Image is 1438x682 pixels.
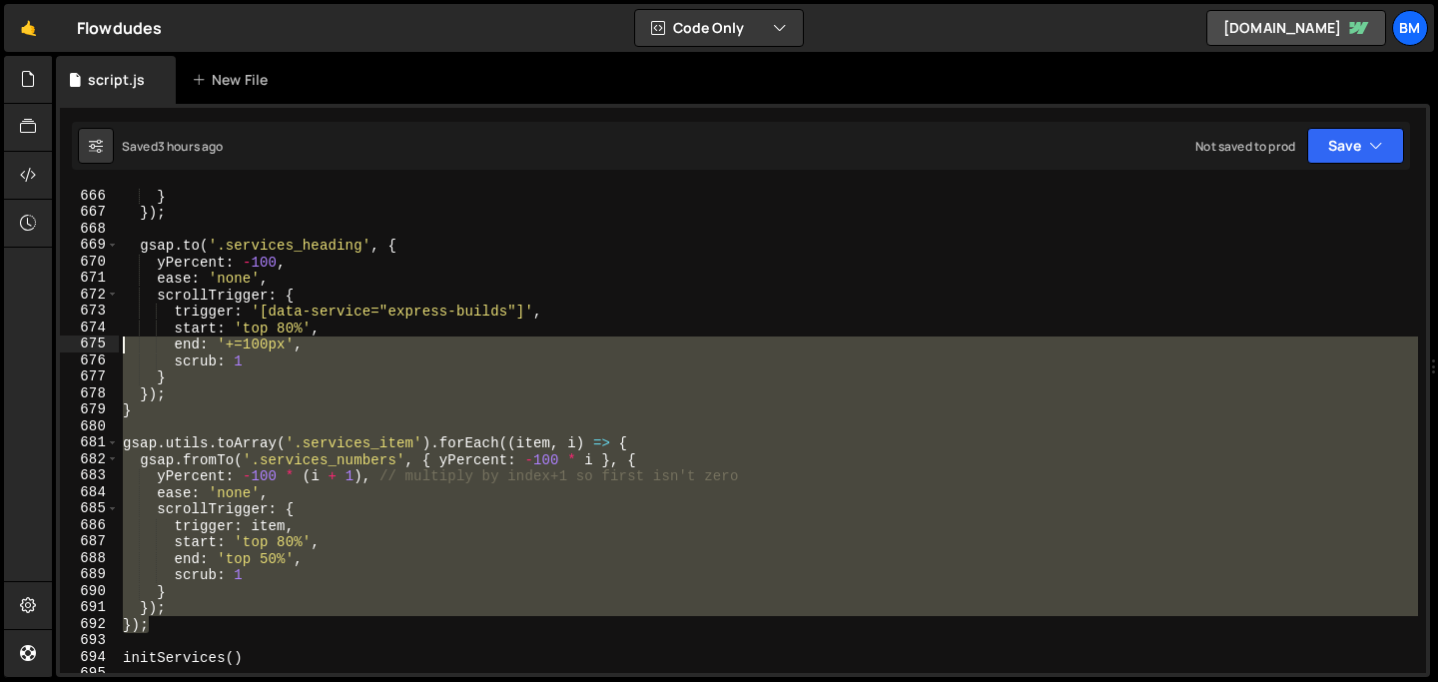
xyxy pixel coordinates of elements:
div: 690 [60,583,119,600]
div: 3 hours ago [158,138,224,155]
div: 691 [60,599,119,616]
div: 687 [60,533,119,550]
div: 666 [60,188,119,205]
div: 678 [60,385,119,402]
div: 685 [60,500,119,517]
div: 682 [60,451,119,468]
div: 693 [60,632,119,649]
div: Not saved to prod [1195,138,1295,155]
div: 680 [60,418,119,435]
div: Saved [122,138,224,155]
div: 673 [60,303,119,320]
div: 681 [60,434,119,451]
div: 676 [60,352,119,369]
div: Flowdudes [77,16,162,40]
div: 668 [60,221,119,238]
div: 675 [60,336,119,352]
div: 695 [60,665,119,682]
div: 694 [60,649,119,666]
div: 670 [60,254,119,271]
a: bm [1392,10,1428,46]
a: [DOMAIN_NAME] [1206,10,1386,46]
div: 683 [60,467,119,484]
div: 692 [60,616,119,633]
div: 688 [60,550,119,567]
div: script.js [88,70,145,90]
div: 684 [60,484,119,501]
div: 677 [60,368,119,385]
div: 671 [60,270,119,287]
div: 689 [60,566,119,583]
div: 669 [60,237,119,254]
div: 672 [60,287,119,304]
div: New File [192,70,276,90]
div: 667 [60,204,119,221]
button: Save [1307,128,1404,164]
button: Code Only [635,10,803,46]
div: 686 [60,517,119,534]
div: 674 [60,320,119,337]
a: 🤙 [4,4,53,52]
div: 679 [60,401,119,418]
